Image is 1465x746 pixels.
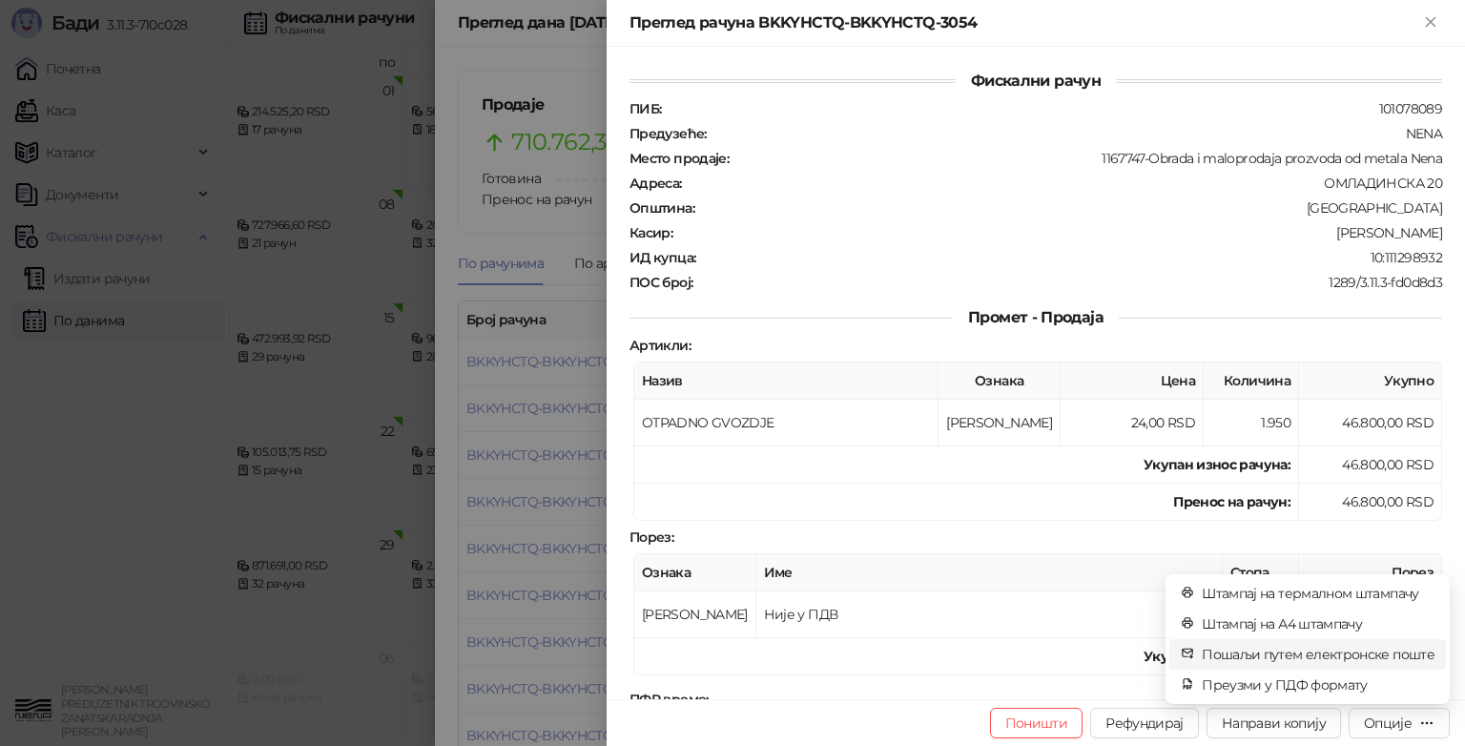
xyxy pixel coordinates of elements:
td: 46.800,00 RSD [1299,484,1442,521]
th: Цена [1061,363,1204,400]
strong: Пренос на рачун : [1173,493,1290,510]
div: NENA [709,125,1444,142]
strong: Место продаје : [629,150,729,167]
strong: Укупан износ рачуна : [1144,456,1290,473]
td: 46.800,00 RSD [1299,446,1442,484]
div: [DATE] 08:36:53 [711,691,1444,708]
th: Ознака [939,363,1061,400]
th: Порез [1299,554,1442,591]
th: Ознака [634,554,756,591]
span: Преузми у ПДФ формату [1202,674,1434,695]
strong: ПФР време : [629,691,709,708]
strong: Артикли : [629,337,691,354]
span: Штампај на термалном штампачу [1202,583,1434,604]
button: Close [1419,11,1442,34]
strong: Касир : [629,224,672,241]
strong: Адреса : [629,175,682,192]
td: [PERSON_NAME] [634,591,756,638]
strong: Порез : [629,528,673,546]
strong: ИД купца : [629,249,695,266]
td: Није у ПДВ [756,591,1223,638]
div: 10:111298932 [697,249,1444,266]
td: 24,00 RSD [1061,400,1204,446]
strong: Општина : [629,199,694,217]
strong: ПОС број : [629,274,692,291]
div: ОМЛАДИНСКА 20 [684,175,1444,192]
th: Укупно [1299,363,1442,400]
div: 101078089 [663,100,1444,117]
td: 46.800,00 RSD [1299,400,1442,446]
button: Поништи [990,708,1083,738]
span: Направи копију [1222,715,1326,732]
strong: Укупан износ пореза: [1144,648,1290,665]
div: Преглед рачуна BKKYHCTQ-BKKYHCTQ-3054 [629,11,1419,34]
button: Рефундирај [1090,708,1199,738]
button: Опције [1349,708,1450,738]
th: Назив [634,363,939,400]
td: 1.950 [1204,400,1299,446]
th: Име [756,554,1223,591]
button: Направи копију [1207,708,1341,738]
div: [PERSON_NAME] [674,224,1444,241]
span: Промет - Продаја [953,308,1119,326]
span: Пошаљи путем електронске поште [1202,644,1434,665]
span: Фискални рачун [956,72,1116,90]
div: Опције [1364,715,1412,732]
span: Штампај на А4 штампачу [1202,613,1434,634]
td: OTPADNO GVOZDJE [634,400,939,446]
div: 1289/3.11.3-fd0d8d3 [694,274,1444,291]
div: 1167747-Obrada i maloprodaja prozvoda od metala Nena [731,150,1444,167]
td: [PERSON_NAME] [939,400,1061,446]
th: Стопа [1223,554,1299,591]
div: [GEOGRAPHIC_DATA] [696,199,1444,217]
strong: ПИБ : [629,100,661,117]
strong: Предузеће : [629,125,707,142]
th: Количина [1204,363,1299,400]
